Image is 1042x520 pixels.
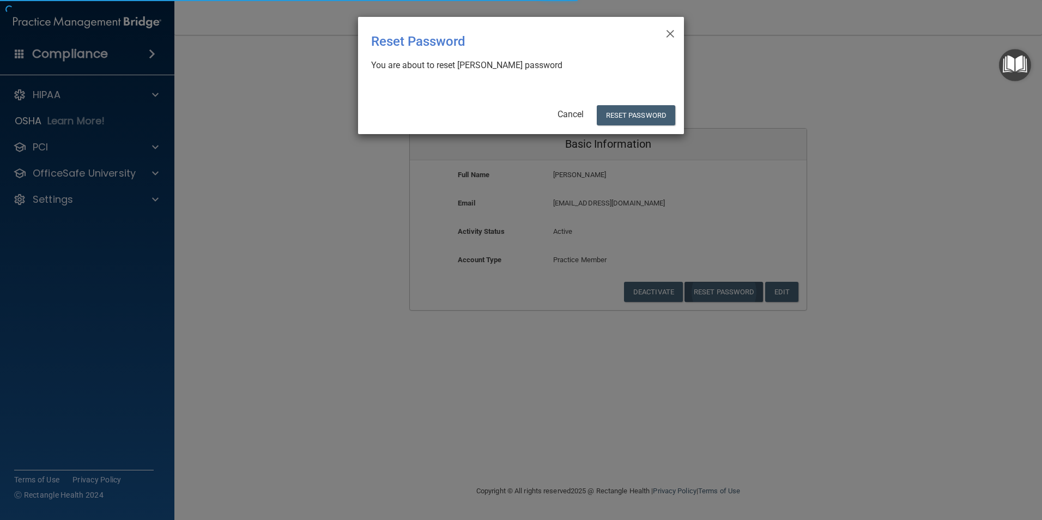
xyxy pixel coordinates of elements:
div: You are about to reset [PERSON_NAME] password [371,59,662,71]
button: Open Resource Center [999,49,1031,81]
a: Cancel [558,109,584,119]
span: × [665,21,675,43]
iframe: Drift Widget Chat Controller [853,443,1029,486]
div: Reset Password [371,26,626,57]
button: Reset Password [597,105,675,125]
